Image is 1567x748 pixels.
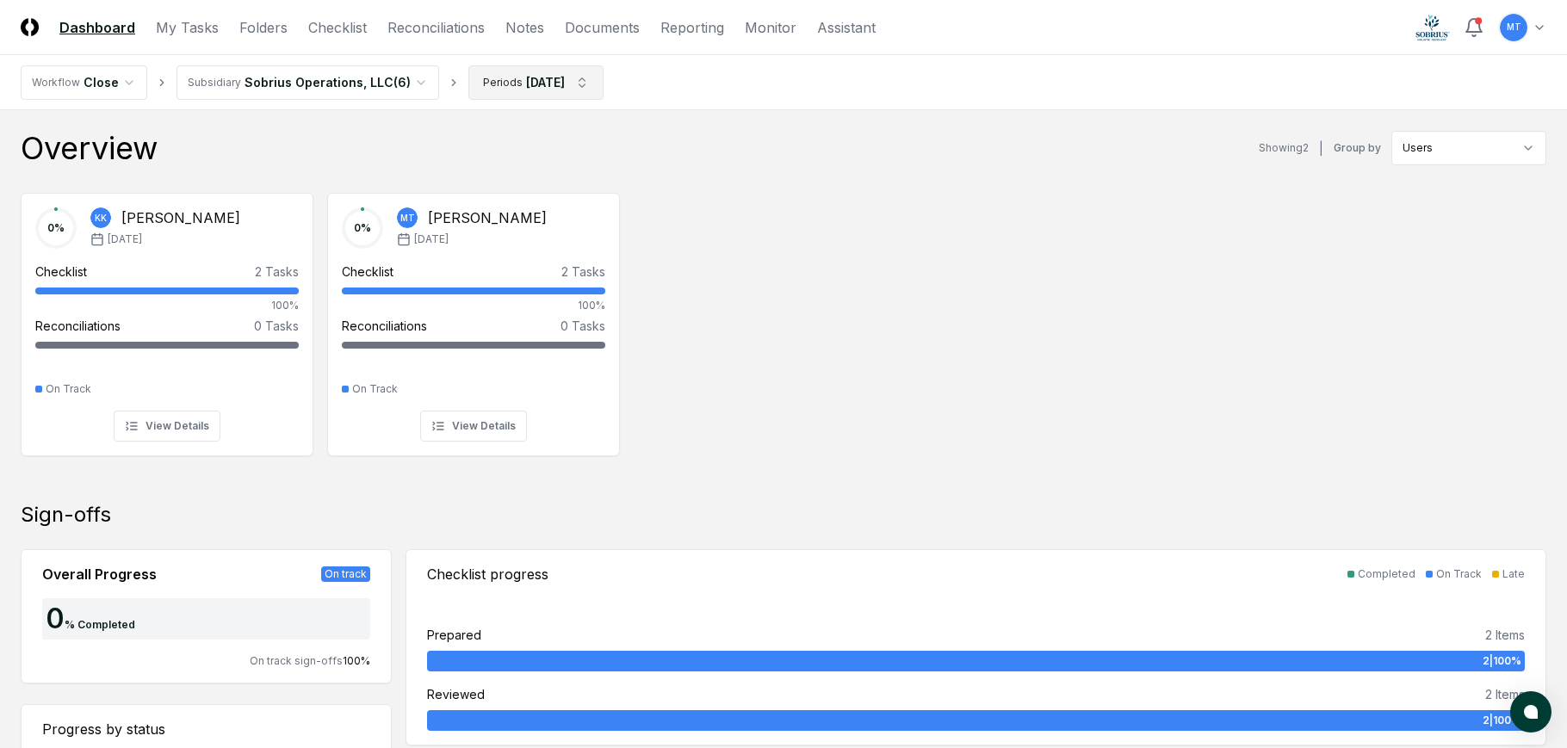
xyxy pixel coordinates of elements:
[561,263,605,281] div: 2 Tasks
[483,75,523,90] div: Periods
[308,17,367,38] a: Checklist
[817,17,876,38] a: Assistant
[1358,566,1415,582] div: Completed
[95,212,107,225] span: KK
[65,617,135,633] div: % Completed
[1415,14,1450,41] img: Sobrius logo
[239,17,288,38] a: Folders
[21,18,39,36] img: Logo
[343,654,370,667] span: 100 %
[427,685,485,703] div: Reviewed
[1498,12,1529,43] button: MT
[1485,626,1525,644] div: 2 Items
[1507,21,1521,34] span: MT
[414,232,449,247] span: [DATE]
[42,564,157,584] div: Overall Progress
[1483,653,1521,669] span: 2 | 100 %
[342,317,427,335] div: Reconciliations
[255,263,299,281] div: 2 Tasks
[1502,566,1525,582] div: Late
[114,411,220,442] button: View Details
[35,298,299,313] div: 100%
[35,317,121,335] div: Reconciliations
[1485,685,1525,703] div: 2 Items
[32,75,80,90] div: Workflow
[342,298,605,313] div: 100%
[59,17,135,38] a: Dashboard
[1483,713,1521,728] span: 2 | 100 %
[21,179,313,456] a: 0%KK[PERSON_NAME][DATE]Checklist2 Tasks100%Reconciliations0 TasksOn TrackView Details
[188,75,241,90] div: Subsidiary
[254,317,299,335] div: 0 Tasks
[561,317,605,335] div: 0 Tasks
[21,501,1546,529] div: Sign-offs
[427,564,548,584] div: Checklist progress
[21,131,158,165] div: Overview
[1259,140,1309,156] div: Showing 2
[660,17,724,38] a: Reporting
[321,566,370,582] div: On track
[406,549,1546,745] a: Checklist progressCompletedOn TrackLatePrepared2 Items2|100%Reviewed2 Items2|100%
[108,232,142,247] span: [DATE]
[428,207,547,228] div: [PERSON_NAME]
[745,17,796,38] a: Monitor
[352,381,398,397] div: On Track
[342,263,393,281] div: Checklist
[387,17,485,38] a: Reconciliations
[427,626,481,644] div: Prepared
[505,17,544,38] a: Notes
[121,207,240,228] div: [PERSON_NAME]
[400,212,415,225] span: MT
[1436,566,1482,582] div: On Track
[468,65,604,100] button: Periods[DATE]
[250,654,343,667] span: On track sign-offs
[1510,691,1552,733] button: atlas-launcher
[156,17,219,38] a: My Tasks
[565,17,640,38] a: Documents
[46,381,91,397] div: On Track
[526,73,565,91] div: [DATE]
[420,411,527,442] button: View Details
[42,605,65,633] div: 0
[35,263,87,281] div: Checklist
[327,179,620,456] a: 0%MT[PERSON_NAME][DATE]Checklist2 Tasks100%Reconciliations0 TasksOn TrackView Details
[21,65,604,100] nav: breadcrumb
[1319,139,1323,158] div: |
[1334,143,1381,153] label: Group by
[42,719,370,739] div: Progress by status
